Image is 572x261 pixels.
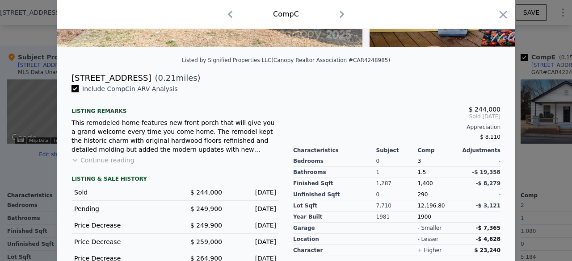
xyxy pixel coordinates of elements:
[417,211,459,223] div: 1900
[71,100,279,115] div: Listing remarks
[293,211,376,223] div: Year Built
[417,247,442,254] div: + higher
[480,134,500,140] span: $ 8,110
[74,188,168,197] div: Sold
[182,57,390,63] div: Listed by Signified Properties LLC (Canopy Realtor Association #CAR4248985)
[293,178,376,189] div: Finished Sqft
[190,189,222,196] span: $ 244,000
[476,236,500,242] span: -$ 4,628
[376,156,418,167] div: 0
[229,204,276,213] div: [DATE]
[376,211,418,223] div: 1981
[190,205,222,212] span: $ 249,900
[74,221,168,230] div: Price Decrease
[417,167,459,178] div: 1.5
[293,234,376,245] div: location
[417,191,428,198] span: 290
[71,156,135,165] button: Continue reading
[293,189,376,200] div: Unfinished Sqft
[151,72,200,84] span: ( miles)
[71,72,151,84] div: [STREET_ADDRESS]
[417,180,433,186] span: 1,400
[293,113,500,120] span: Sold [DATE]
[459,147,500,154] div: Adjustments
[376,167,418,178] div: 1
[79,85,181,92] span: Include Comp C in ARV Analysis
[229,221,276,230] div: [DATE]
[229,188,276,197] div: [DATE]
[376,147,418,154] div: Subject
[417,224,442,232] div: - smaller
[417,147,459,154] div: Comp
[469,106,500,113] span: $ 244,000
[158,73,176,83] span: 0.21
[459,189,500,200] div: -
[459,211,500,223] div: -
[417,236,438,243] div: - lesser
[474,247,500,253] span: $ 23,240
[476,180,500,186] span: -$ 8,279
[417,158,421,164] span: 3
[293,223,376,234] div: garage
[293,245,376,256] div: character
[476,225,500,231] span: -$ 7,365
[376,200,418,211] div: 7,710
[71,175,279,184] div: LISTING & SALE HISTORY
[293,167,376,178] div: Bathrooms
[417,203,445,209] span: 12,196.80
[273,9,299,20] div: Comp C
[190,238,222,245] span: $ 259,000
[293,156,376,167] div: Bedrooms
[293,147,376,154] div: Characteristics
[293,124,500,131] div: Appreciation
[74,237,168,246] div: Price Decrease
[376,178,418,189] div: 1,287
[229,237,276,246] div: [DATE]
[459,156,500,167] div: -
[476,203,500,209] span: -$ 3,121
[71,118,279,154] div: This remodeled home features new front porch that will give you a grand welcome every time you co...
[472,169,500,175] span: -$ 19,358
[293,200,376,211] div: Lot Sqft
[376,189,418,200] div: 0
[74,204,168,213] div: Pending
[190,222,222,229] span: $ 249,900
